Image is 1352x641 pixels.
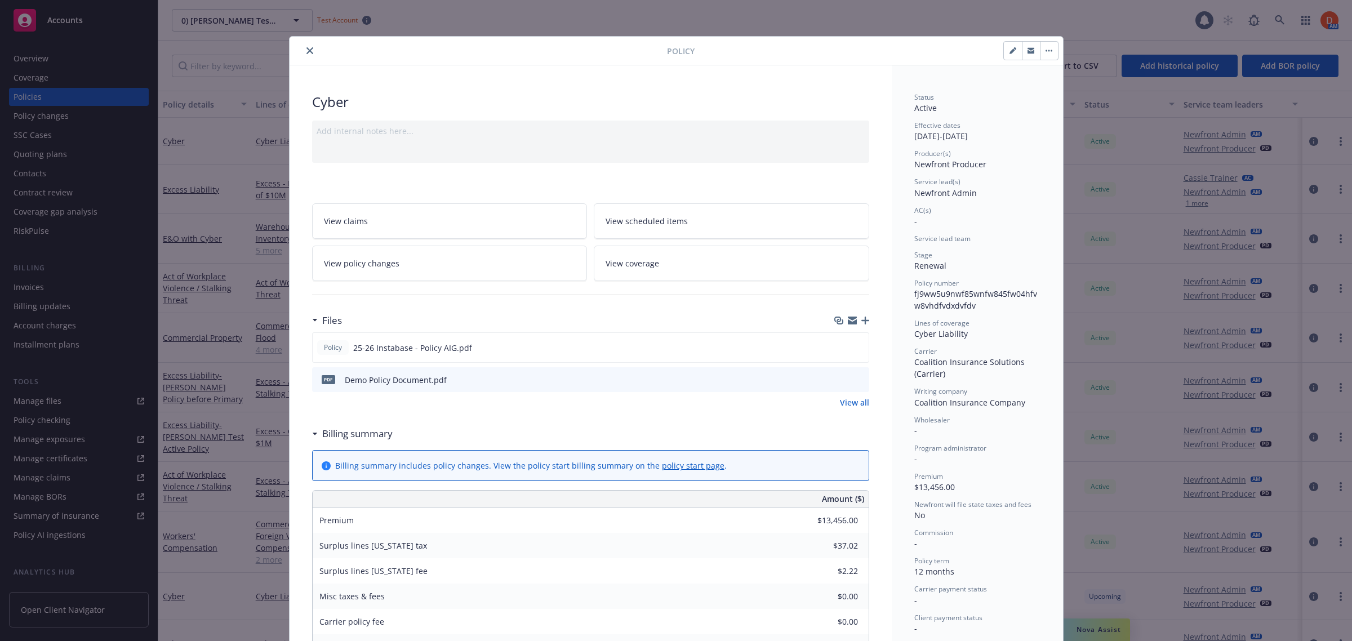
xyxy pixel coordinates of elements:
[667,45,695,57] span: Policy
[319,566,428,576] span: Surplus lines [US_STATE] fee
[854,342,864,354] button: preview file
[914,425,917,436] span: -
[791,563,865,580] input: 0.00
[317,125,865,137] div: Add internal notes here...
[914,528,953,537] span: Commission
[822,493,864,505] span: Amount ($)
[914,346,937,356] span: Carrier
[914,278,959,288] span: Policy number
[914,318,969,328] span: Lines of coverage
[914,357,1027,379] span: Coalition Insurance Solutions (Carrier)
[914,386,967,396] span: Writing company
[322,426,393,441] h3: Billing summary
[914,510,925,520] span: No
[914,260,946,271] span: Renewal
[914,250,932,260] span: Stage
[312,246,588,281] a: View policy changes
[914,121,960,130] span: Effective dates
[791,537,865,554] input: 0.00
[914,234,971,243] span: Service lead team
[322,313,342,328] h3: Files
[303,44,317,57] button: close
[324,215,368,227] span: View claims
[855,374,865,386] button: preview file
[914,556,949,566] span: Policy term
[606,215,688,227] span: View scheduled items
[345,374,447,386] div: Demo Policy Document.pdf
[322,375,335,384] span: pdf
[914,443,986,453] span: Program administrator
[914,103,937,113] span: Active
[914,177,960,186] span: Service lead(s)
[335,460,727,471] div: Billing summary includes policy changes. View the policy start billing summary on the .
[312,313,342,328] div: Files
[914,623,917,634] span: -
[319,616,384,627] span: Carrier policy fee
[914,595,917,606] span: -
[319,540,427,551] span: Surplus lines [US_STATE] tax
[791,512,865,529] input: 0.00
[319,591,385,602] span: Misc taxes & fees
[914,500,1031,509] span: Newfront will file state taxes and fees
[914,566,954,577] span: 12 months
[312,92,869,112] div: Cyber
[914,121,1040,142] div: [DATE] - [DATE]
[914,538,917,549] span: -
[791,588,865,605] input: 0.00
[914,288,1037,311] span: fj9ww5u9nwf85wnfw845fw04hfvw8vhdfvdxdvfdv
[914,188,977,198] span: Newfront Admin
[594,203,869,239] a: View scheduled items
[837,374,846,386] button: download file
[914,482,955,492] span: $13,456.00
[914,584,987,594] span: Carrier payment status
[324,257,399,269] span: View policy changes
[319,515,354,526] span: Premium
[662,460,724,471] a: policy start page
[914,613,982,622] span: Client payment status
[914,92,934,102] span: Status
[840,397,869,408] a: View all
[312,426,393,441] div: Billing summary
[594,246,869,281] a: View coverage
[353,342,472,354] span: 25-26 Instabase - Policy AIG.pdf
[914,471,943,481] span: Premium
[914,159,986,170] span: Newfront Producer
[312,203,588,239] a: View claims
[914,397,1025,408] span: Coalition Insurance Company
[791,613,865,630] input: 0.00
[914,149,951,158] span: Producer(s)
[914,415,950,425] span: Wholesaler
[606,257,659,269] span: View coverage
[914,206,931,215] span: AC(s)
[322,342,344,353] span: Policy
[914,453,917,464] span: -
[914,328,1040,340] div: Cyber Liability
[914,216,917,226] span: -
[836,342,845,354] button: download file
